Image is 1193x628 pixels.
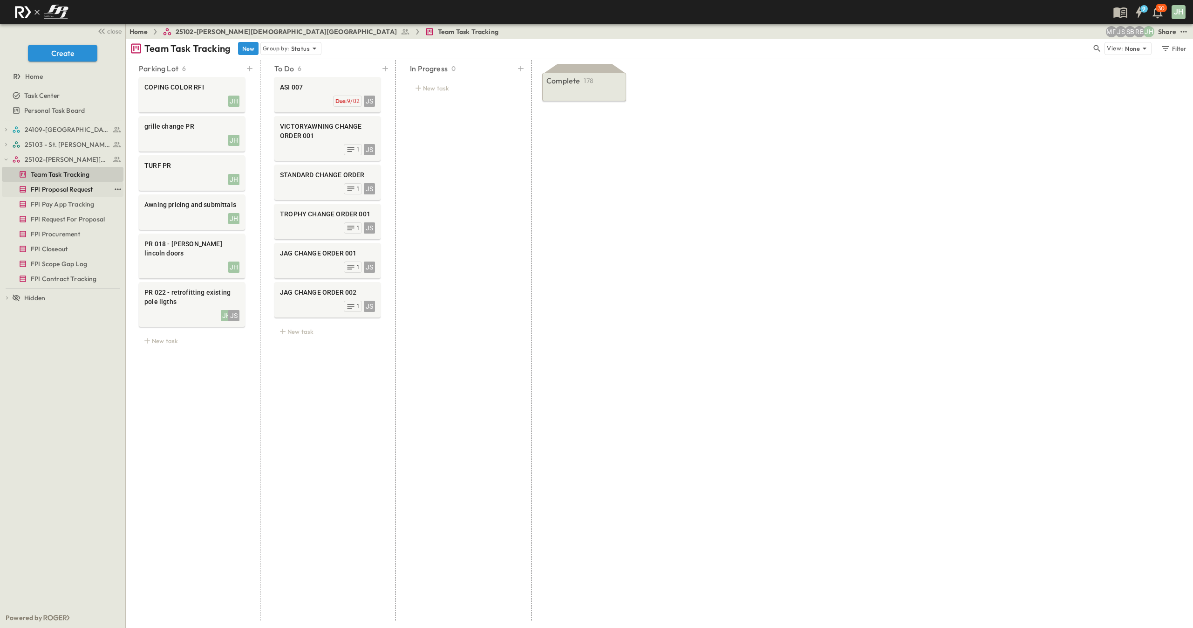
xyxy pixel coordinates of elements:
[107,27,122,36] span: close
[1157,42,1189,55] button: Filter
[176,27,397,36] span: 25102-[PERSON_NAME][DEMOGRAPHIC_DATA][GEOGRAPHIC_DATA]
[12,153,122,166] a: 25102-Christ The Redeemer Anglican Church
[2,212,123,227] div: FPI Request For Proposaltest
[1115,26,1126,37] div: Jesse Sullivan (jsullivan@fpibuilders.com)
[2,183,110,196] a: FPI Proposal Request
[228,96,239,107] div: JH
[356,224,360,232] span: 1
[364,183,375,194] div: JS
[2,167,123,182] div: Team Task Trackingtest
[1142,5,1145,13] h6: 9
[280,288,375,297] span: JAG CHANGE ORDER 002
[139,116,245,152] div: grille change PRJH
[228,135,239,146] div: JH
[280,248,375,258] span: JAG CHANGE ORDER 001
[280,122,375,140] span: VICTORYAWNING CHANGE ORDER 001
[139,334,245,347] div: New task
[25,140,110,149] span: 25103 - St. [PERSON_NAME] Phase 2
[364,96,375,107] div: JS
[274,204,381,239] div: TROPHY CHANGE ORDER 001JS1
[274,282,381,317] div: JAG CHANGE ORDER 002JS1
[24,106,85,115] span: Personal Task Board
[364,301,375,312] div: JS
[1158,5,1165,12] p: 30
[1172,5,1186,19] div: JH
[31,170,89,179] span: Team Task Tracking
[2,272,122,285] a: FPI Contract Tracking
[1107,43,1123,54] p: View:
[2,256,123,271] div: FPI Scope Gap Logtest
[238,42,259,55] button: New
[425,27,498,36] a: Team Task Tracking
[2,271,123,286] div: FPI Contract Trackingtest
[2,89,122,102] a: Task Center
[546,75,580,86] p: Complete
[31,200,94,209] span: FPI Pay App Tracking
[31,214,105,224] span: FPI Request For Proposal
[410,82,516,95] div: New task
[364,222,375,234] div: JS
[347,98,360,104] span: 9/02
[356,146,360,153] span: 1
[144,288,239,306] span: PR 022 - retrofitting existing pole ligths
[139,234,245,278] div: PR 018 - [PERSON_NAME] lincoln doorsJH
[112,184,123,195] button: test
[139,194,245,230] div: Awning pricing and submittalsJH
[2,137,123,152] div: 25103 - St. [PERSON_NAME] Phase 2test
[31,244,68,254] span: FPI Closeout
[2,198,122,211] a: FPI Pay App Tracking
[2,227,123,242] div: FPI Procurementtest
[335,97,347,104] span: Due:
[274,243,381,278] div: JAG CHANGE ORDER 001JS1
[130,27,148,36] a: Home
[1106,26,1117,37] div: Monica Pruteanu (mpruteanu@fpibuilders.com)
[298,64,301,73] p: 6
[139,155,245,191] div: TURF PRJH
[274,116,381,161] div: VICTORYAWNING CHANGE ORDER 001JS1
[144,161,239,170] span: TURF PR
[364,262,375,273] div: JS
[228,310,239,321] div: JS
[274,77,381,112] div: ASI 007JSDue:9/02
[139,77,245,112] div: COPING COLOR RFIJH
[31,274,97,283] span: FPI Contract Tracking
[94,24,123,37] button: close
[2,197,123,212] div: FPI Pay App Trackingtest
[451,64,456,73] p: 0
[280,83,375,92] span: ASI 007
[1125,26,1136,37] div: Sterling Barnett (sterling@fpibuilders.com)
[182,64,186,73] p: 6
[2,213,122,226] a: FPI Request For Proposal
[31,185,93,194] span: FPI Proposal Request
[2,182,123,197] div: FPI Proposal Requesttest
[31,229,81,239] span: FPI Procurement
[280,209,375,219] span: TROPHY CHANGE ORDER 001
[24,91,60,100] span: Task Center
[2,103,123,118] div: Personal Task Boardtest
[2,168,122,181] a: Team Task Tracking
[163,27,410,36] a: 25102-[PERSON_NAME][DEMOGRAPHIC_DATA][GEOGRAPHIC_DATA]
[356,185,360,193] span: 1
[356,303,360,310] span: 1
[2,122,123,137] div: 24109-St. Teresa of Calcutta Parish Halltest
[144,83,239,92] span: COPING COLOR RFI
[144,200,239,209] span: Awning pricing and submittals
[139,63,178,74] p: Parking Lot
[144,239,239,258] span: PR 018 - [PERSON_NAME] lincoln doors
[356,263,360,271] span: 1
[24,293,45,303] span: Hidden
[25,155,110,164] span: 25102-Christ The Redeemer Anglican Church
[364,144,375,155] div: JS
[11,2,72,22] img: c8d7d1ed905e502e8f77bf7063faec64e13b34fdb1f2bdd94b0e311fc34f8000.png
[2,242,123,256] div: FPI Closeouttest
[1171,4,1186,20] button: JH
[2,228,122,241] a: FPI Procurement
[280,170,375,179] span: STANDARD CHANGE ORDER
[1178,26,1189,37] button: test
[221,310,232,321] div: JH
[139,282,245,327] div: PR 022 - retrofitting existing pole ligthsJHJS
[130,27,504,36] nav: breadcrumbs
[25,72,43,81] span: Home
[274,325,381,338] div: New task
[228,174,239,185] div: JH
